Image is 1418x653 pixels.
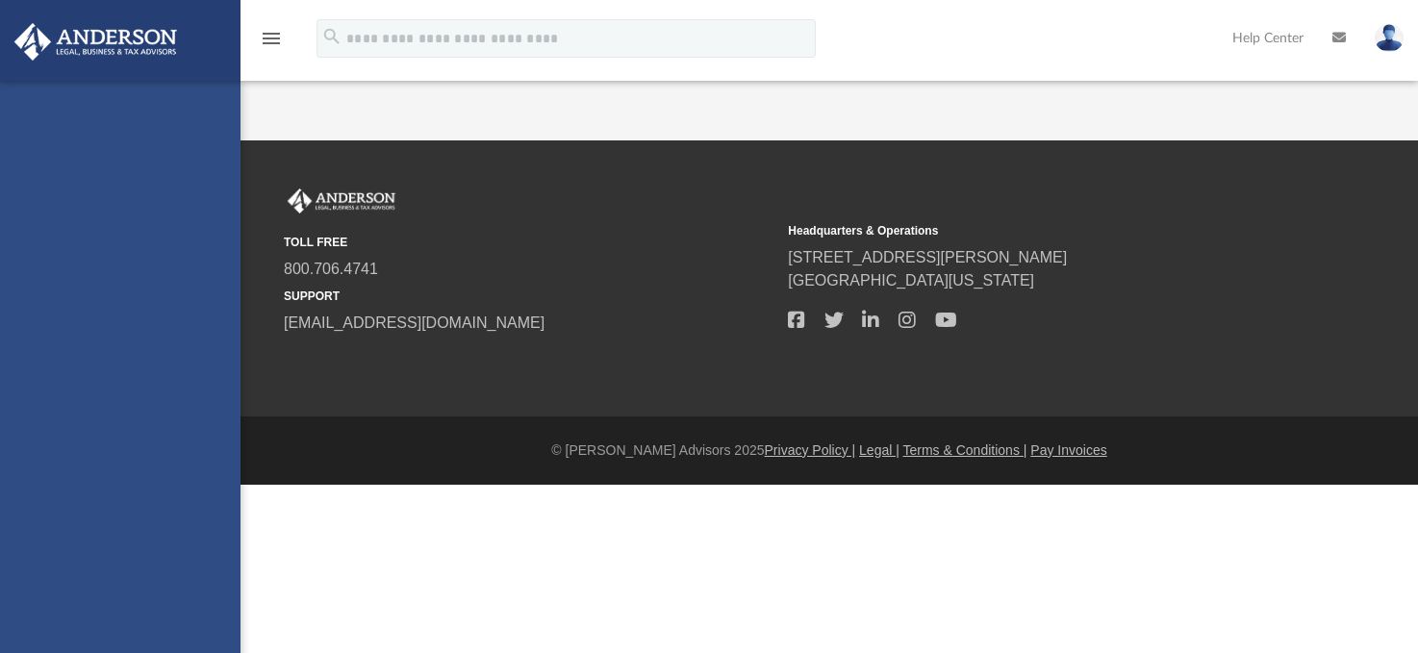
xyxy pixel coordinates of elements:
a: [STREET_ADDRESS][PERSON_NAME] [788,249,1067,265]
i: search [321,26,342,47]
a: Legal | [859,442,899,458]
a: [EMAIL_ADDRESS][DOMAIN_NAME] [284,314,544,331]
img: Anderson Advisors Platinum Portal [9,23,183,61]
img: Anderson Advisors Platinum Portal [284,188,399,213]
small: TOLL FREE [284,234,774,251]
a: 800.706.4741 [284,261,378,277]
small: Headquarters & Operations [788,222,1279,239]
i: menu [260,27,283,50]
a: [GEOGRAPHIC_DATA][US_STATE] [788,272,1034,289]
small: SUPPORT [284,288,774,305]
a: menu [260,37,283,50]
a: Terms & Conditions | [903,442,1027,458]
img: User Pic [1375,24,1404,52]
div: © [PERSON_NAME] Advisors 2025 [241,440,1418,461]
a: Privacy Policy | [765,442,856,458]
a: Pay Invoices [1030,442,1106,458]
